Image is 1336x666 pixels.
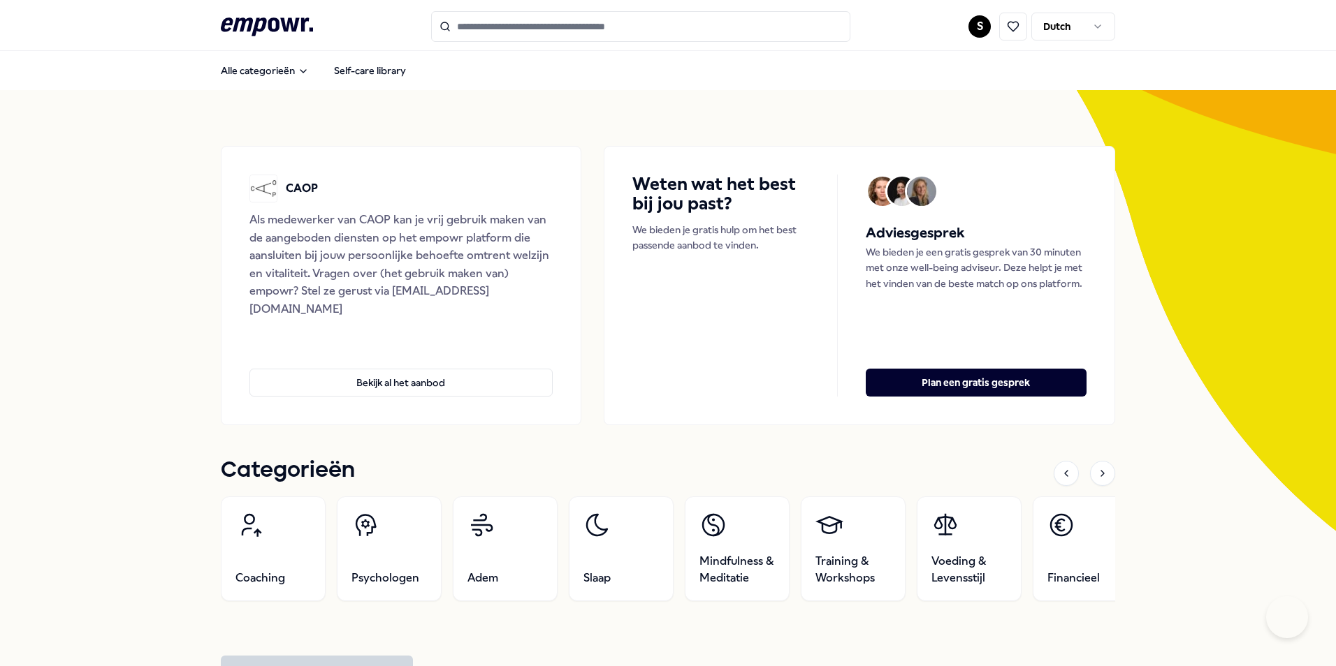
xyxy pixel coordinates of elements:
[685,496,790,601] a: Mindfulness & Meditatie
[1047,570,1100,586] span: Financieel
[907,177,936,206] img: Avatar
[249,211,553,318] div: Als medewerker van CAOP kan je vrij gebruik maken van de aangeboden diensten op het empowr platfo...
[632,222,809,253] p: We bieden je gratis hulp om het best passende aanbod te vinden.
[210,57,417,84] nav: Main
[235,570,285,586] span: Coaching
[221,453,355,488] h1: Categorieën
[583,570,611,586] span: Slaap
[249,346,553,397] a: Bekijk al het aanbod
[569,496,674,601] a: Slaap
[351,570,419,586] span: Psychologen
[887,177,917,206] img: Avatar
[337,496,442,601] a: Psychologen
[286,179,318,198] p: CAOP
[210,57,320,84] button: Alle categorieën
[453,496,558,601] a: Adem
[632,175,809,214] h4: Weten wat het best bij jou past?
[431,11,850,42] input: Search for products, categories or subcategories
[699,553,775,586] span: Mindfulness & Meditatie
[866,244,1087,291] p: We bieden je een gratis gesprek van 30 minuten met onze well-being adviseur. Deze helpt je met he...
[467,570,498,586] span: Adem
[323,57,417,84] a: Self-care library
[221,496,326,601] a: Coaching
[1266,596,1308,638] iframe: Help Scout Beacon - Open
[249,369,553,397] button: Bekijk al het aanbod
[866,369,1087,397] button: Plan een gratis gesprek
[931,553,1007,586] span: Voeding & Levensstijl
[801,496,906,601] a: Training & Workshops
[1033,496,1138,601] a: Financieel
[249,175,277,202] img: CAOP
[968,15,991,38] button: S
[815,553,891,586] span: Training & Workshops
[868,177,897,206] img: Avatar
[866,222,1087,244] h5: Adviesgesprek
[917,496,1022,601] a: Voeding & Levensstijl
